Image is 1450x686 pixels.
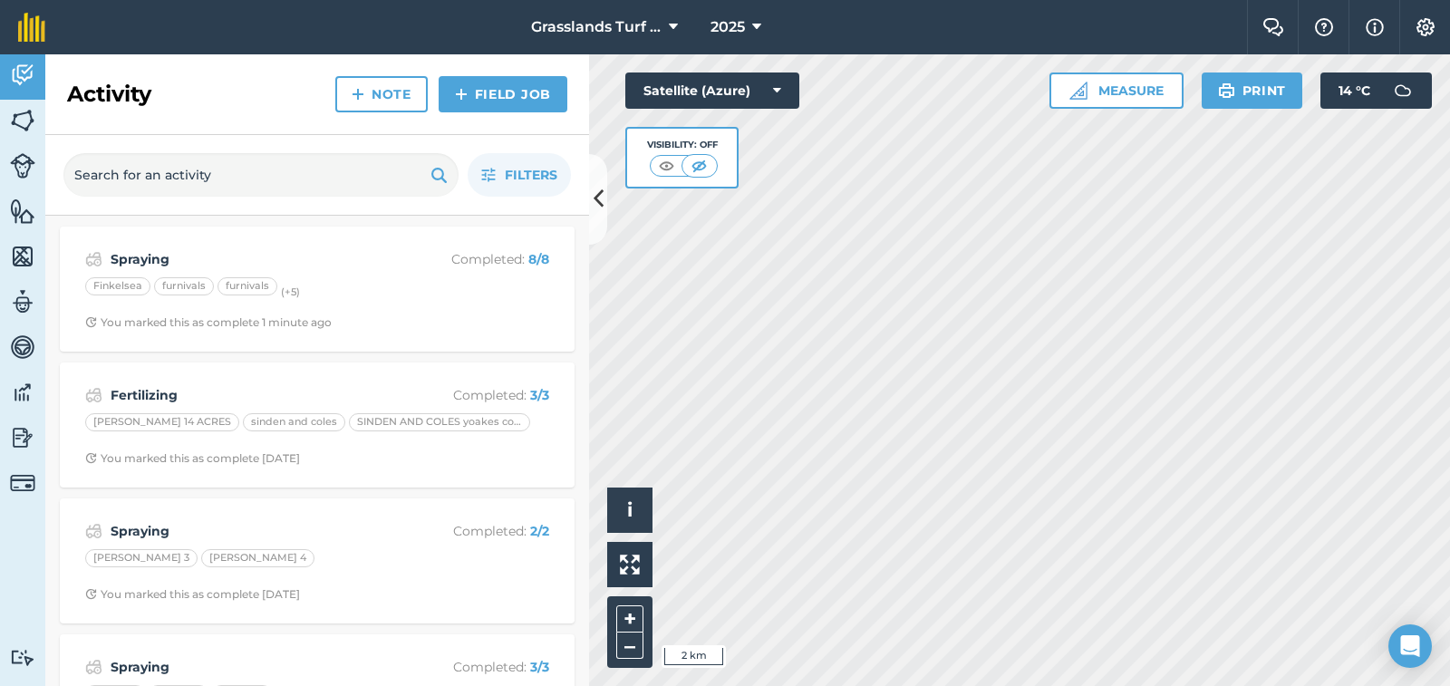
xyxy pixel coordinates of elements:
[1218,80,1235,101] img: svg+xml;base64,PHN2ZyB4bWxucz0iaHR0cDovL3d3dy53My5vcmcvMjAwMC9zdmciIHdpZHRoPSIxOSIgaGVpZ2h0PSIyNC...
[647,138,718,152] div: Visibility: Off
[10,107,35,134] img: svg+xml;base64,PHN2ZyB4bWxucz0iaHR0cDovL3d3dy53My5vcmcvMjAwMC9zdmciIHdpZHRoPSI1NiIgaGVpZ2h0PSI2MC...
[10,649,35,666] img: svg+xml;base64,PD94bWwgdmVyc2lvbj0iMS4wIiBlbmNvZGluZz0idXRmLTgiPz4KPCEtLSBHZW5lcmF0b3I6IEFkb2JlIE...
[625,72,799,109] button: Satellite (Azure)
[85,384,102,406] img: svg+xml;base64,PD94bWwgdmVyc2lvbj0iMS4wIiBlbmNvZGluZz0idXRmLTgiPz4KPCEtLSBHZW5lcmF0b3I6IEFkb2JlIE...
[67,80,151,109] h2: Activity
[85,549,198,567] div: [PERSON_NAME] 3
[10,62,35,89] img: svg+xml;base64,PD94bWwgdmVyc2lvbj0iMS4wIiBlbmNvZGluZz0idXRmLTgiPz4KPCEtLSBHZW5lcmF0b3I6IEFkb2JlIE...
[710,16,745,38] span: 2025
[201,549,314,567] div: [PERSON_NAME] 4
[10,424,35,451] img: svg+xml;base64,PD94bWwgdmVyc2lvbj0iMS4wIiBlbmNvZGluZz0idXRmLTgiPz4KPCEtLSBHZW5lcmF0b3I6IEFkb2JlIE...
[430,164,448,186] img: svg+xml;base64,PHN2ZyB4bWxucz0iaHR0cDovL3d3dy53My5vcmcvMjAwMC9zdmciIHdpZHRoPSIxOSIgaGVpZ2h0PSIyNC...
[352,83,364,105] img: svg+xml;base64,PHN2ZyB4bWxucz0iaHR0cDovL3d3dy53My5vcmcvMjAwMC9zdmciIHdpZHRoPSIxNCIgaGVpZ2h0PSIyNC...
[10,243,35,270] img: svg+xml;base64,PHN2ZyB4bWxucz0iaHR0cDovL3d3dy53My5vcmcvMjAwMC9zdmciIHdpZHRoPSI1NiIgaGVpZ2h0PSI2MC...
[439,76,567,112] a: Field Job
[71,373,564,477] a: FertilizingCompleted: 3/3[PERSON_NAME] 14 ACRESsinden and colesSINDEN AND COLES yoakes courtClock...
[10,333,35,361] img: svg+xml;base64,PD94bWwgdmVyc2lvbj0iMS4wIiBlbmNvZGluZz0idXRmLTgiPz4KPCEtLSBHZW5lcmF0b3I6IEFkb2JlIE...
[1049,72,1184,109] button: Measure
[85,520,102,542] img: svg+xml;base64,PD94bWwgdmVyc2lvbj0iMS4wIiBlbmNvZGluZz0idXRmLTgiPz4KPCEtLSBHZW5lcmF0b3I6IEFkb2JlIE...
[85,452,97,464] img: Clock with arrow pointing clockwise
[111,385,398,405] strong: Fertilizing
[111,657,398,677] strong: Spraying
[1366,16,1384,38] img: svg+xml;base64,PHN2ZyB4bWxucz0iaHR0cDovL3d3dy53My5vcmcvMjAwMC9zdmciIHdpZHRoPSIxNyIgaGVpZ2h0PSIxNy...
[85,413,239,431] div: [PERSON_NAME] 14 ACRES
[405,521,549,541] p: Completed :
[468,153,571,197] button: Filters
[111,521,398,541] strong: Spraying
[405,657,549,677] p: Completed :
[18,13,45,42] img: fieldmargin Logo
[607,488,652,533] button: i
[616,633,643,659] button: –
[85,451,300,466] div: You marked this as complete [DATE]
[10,470,35,496] img: svg+xml;base64,PD94bWwgdmVyc2lvbj0iMS4wIiBlbmNvZGluZz0idXRmLTgiPz4KPCEtLSBHZW5lcmF0b3I6IEFkb2JlIE...
[85,587,300,602] div: You marked this as complete [DATE]
[10,153,35,179] img: svg+xml;base64,PD94bWwgdmVyc2lvbj0iMS4wIiBlbmNvZGluZz0idXRmLTgiPz4KPCEtLSBHZW5lcmF0b3I6IEFkb2JlIE...
[217,277,277,295] div: furnivals
[627,498,633,521] span: i
[1320,72,1432,109] button: 14 °C
[405,385,549,405] p: Completed :
[85,656,102,678] img: svg+xml;base64,PD94bWwgdmVyc2lvbj0iMS4wIiBlbmNvZGluZz0idXRmLTgiPz4KPCEtLSBHZW5lcmF0b3I6IEFkb2JlIE...
[85,316,97,328] img: Clock with arrow pointing clockwise
[1415,18,1436,36] img: A cog icon
[243,413,345,431] div: sinden and coles
[530,523,549,539] strong: 2 / 2
[71,509,564,613] a: SprayingCompleted: 2/2[PERSON_NAME] 3[PERSON_NAME] 4Clock with arrow pointing clockwiseYou marked...
[1313,18,1335,36] img: A question mark icon
[10,198,35,225] img: svg+xml;base64,PHN2ZyB4bWxucz0iaHR0cDovL3d3dy53My5vcmcvMjAwMC9zdmciIHdpZHRoPSI1NiIgaGVpZ2h0PSI2MC...
[528,251,549,267] strong: 8 / 8
[655,157,678,175] img: svg+xml;base64,PHN2ZyB4bWxucz0iaHR0cDovL3d3dy53My5vcmcvMjAwMC9zdmciIHdpZHRoPSI1MCIgaGVpZ2h0PSI0MC...
[455,83,468,105] img: svg+xml;base64,PHN2ZyB4bWxucz0iaHR0cDovL3d3dy53My5vcmcvMjAwMC9zdmciIHdpZHRoPSIxNCIgaGVpZ2h0PSIyNC...
[1069,82,1087,100] img: Ruler icon
[1262,18,1284,36] img: Two speech bubbles overlapping with the left bubble in the forefront
[111,249,398,269] strong: Spraying
[335,76,428,112] a: Note
[85,248,102,270] img: svg+xml;base64,PD94bWwgdmVyc2lvbj0iMS4wIiBlbmNvZGluZz0idXRmLTgiPz4KPCEtLSBHZW5lcmF0b3I6IEFkb2JlIE...
[1339,72,1370,109] span: 14 ° C
[85,277,150,295] div: Finkelsea
[154,277,214,295] div: furnivals
[1385,72,1421,109] img: svg+xml;base64,PD94bWwgdmVyc2lvbj0iMS4wIiBlbmNvZGluZz0idXRmLTgiPz4KPCEtLSBHZW5lcmF0b3I6IEFkb2JlIE...
[85,588,97,600] img: Clock with arrow pointing clockwise
[505,165,557,185] span: Filters
[349,413,530,431] div: SINDEN AND COLES yoakes court
[616,605,643,633] button: +
[85,315,332,330] div: You marked this as complete 1 minute ago
[405,249,549,269] p: Completed :
[1388,624,1432,668] div: Open Intercom Messenger
[530,659,549,675] strong: 3 / 3
[63,153,459,197] input: Search for an activity
[531,16,662,38] span: Grasslands Turf farm
[71,237,564,341] a: SprayingCompleted: 8/8Finkelseafurnivalsfurnivals(+5)Clock with arrow pointing clockwiseYou marke...
[530,387,549,403] strong: 3 / 3
[281,285,300,298] small: (+ 5 )
[688,157,710,175] img: svg+xml;base64,PHN2ZyB4bWxucz0iaHR0cDovL3d3dy53My5vcmcvMjAwMC9zdmciIHdpZHRoPSI1MCIgaGVpZ2h0PSI0MC...
[10,288,35,315] img: svg+xml;base64,PD94bWwgdmVyc2lvbj0iMS4wIiBlbmNvZGluZz0idXRmLTgiPz4KPCEtLSBHZW5lcmF0b3I6IEFkb2JlIE...
[10,379,35,406] img: svg+xml;base64,PD94bWwgdmVyc2lvbj0iMS4wIiBlbmNvZGluZz0idXRmLTgiPz4KPCEtLSBHZW5lcmF0b3I6IEFkb2JlIE...
[1202,72,1303,109] button: Print
[620,555,640,575] img: Four arrows, one pointing top left, one top right, one bottom right and the last bottom left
